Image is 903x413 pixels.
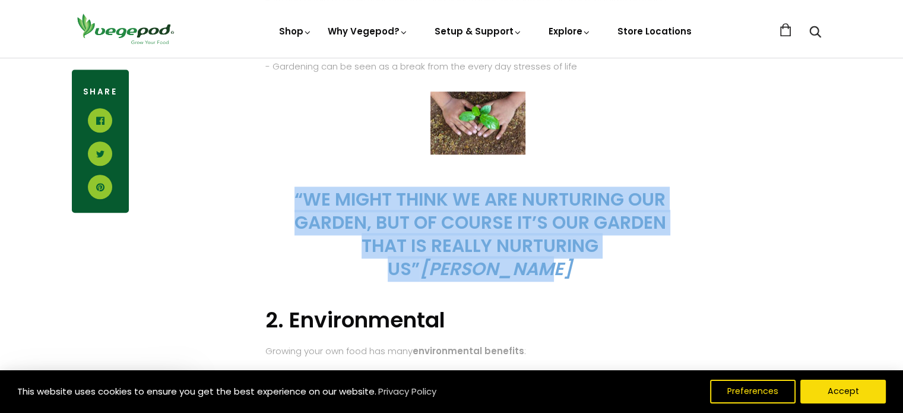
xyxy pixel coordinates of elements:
a: Why Vegepod? [328,25,408,37]
a: Shop [279,25,312,37]
button: Preferences [710,380,796,403]
span: “We might think we are nurturing our garden, but of course it’s our garden that is really nurturi... [294,187,666,282]
strong: environmental benefits [413,345,524,357]
img: Vegepod [72,12,179,46]
a: Store Locations [617,25,692,37]
span: Growing your own food has many : [265,345,526,357]
cite: [PERSON_NAME] [420,256,572,282]
a: Setup & Support [435,25,522,37]
button: Accept [800,380,886,403]
h2: 2. Environmental [265,307,695,333]
a: Explore [549,25,591,37]
span: Share [83,86,118,97]
span: This website uses cookies to ensure you get the best experience on our website. [17,385,376,398]
a: Privacy Policy (opens in a new tab) [376,381,438,402]
p: - Gardening can be seen as a break from the every day stresses of life [265,58,695,75]
a: Search [809,27,821,39]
